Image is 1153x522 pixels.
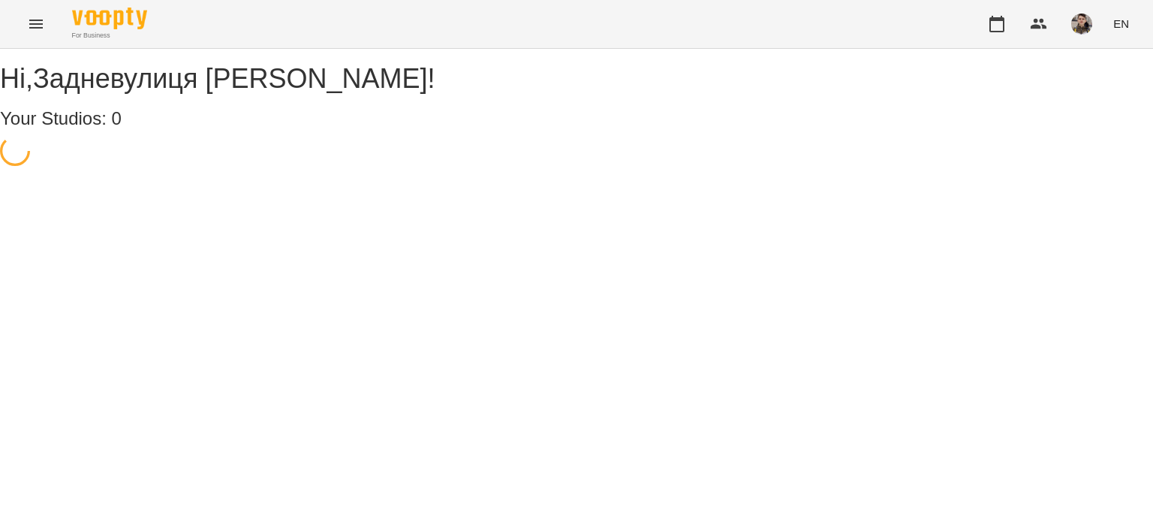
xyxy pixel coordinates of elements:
img: fc1e08aabc335e9c0945016fe01e34a0.jpg [1071,14,1092,35]
span: 0 [112,108,122,128]
span: EN [1113,16,1129,32]
button: EN [1107,10,1135,38]
span: For Business [72,31,147,41]
button: Menu [18,6,54,42]
img: Voopty Logo [72,8,147,29]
